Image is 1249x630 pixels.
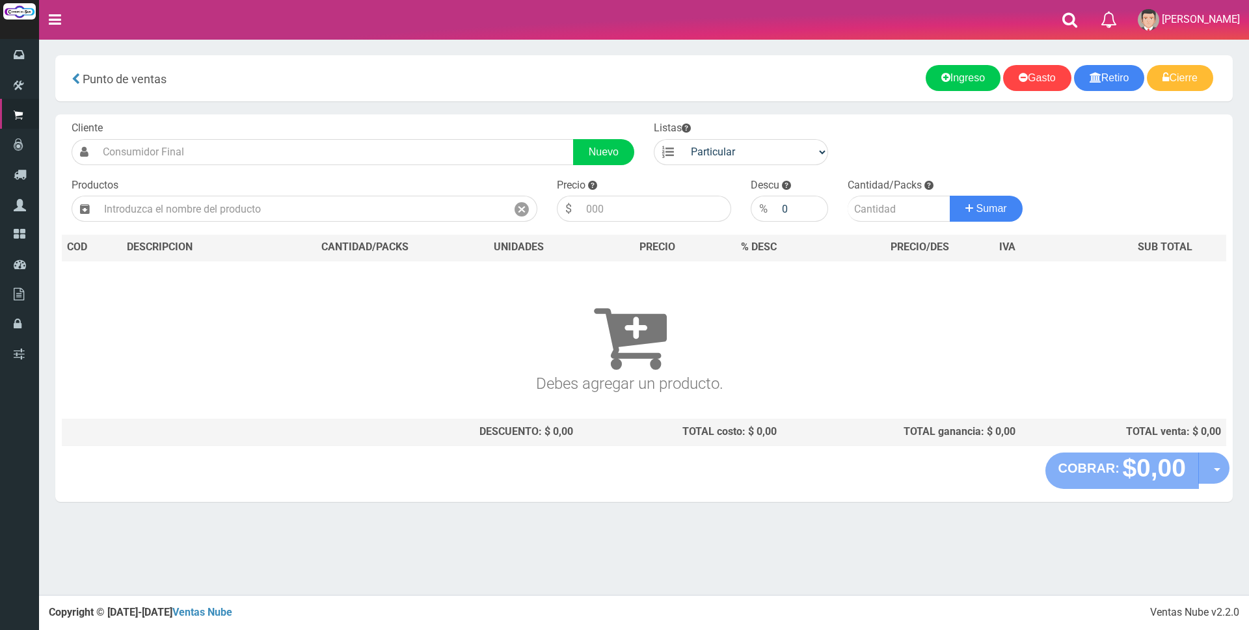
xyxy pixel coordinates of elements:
[1045,453,1200,489] button: COBRAR: $0,00
[172,606,232,618] a: Ventas Nube
[146,241,193,253] span: CRIPCION
[49,606,232,618] strong: Copyright © [DATE]-[DATE]
[1058,461,1120,475] strong: COBRAR:
[270,235,460,261] th: CANTIDAD/PACKS
[751,196,775,222] div: %
[580,196,731,222] input: 000
[1122,454,1186,482] strong: $0,00
[584,425,777,440] div: TOTAL costo: $ 0,00
[787,425,1015,440] div: TOTAL ganancia: $ 0,00
[891,241,949,253] span: PRECIO/DES
[573,139,634,165] a: Nuevo
[741,241,777,253] span: % DESC
[557,196,580,222] div: $
[950,196,1023,222] button: Sumar
[751,178,779,193] label: Descu
[1003,65,1071,91] a: Gasto
[926,65,1001,91] a: Ingreso
[96,139,574,165] input: Consumidor Final
[654,121,691,136] label: Listas
[1150,605,1239,620] div: Ventas Nube v2.2.0
[1026,425,1221,440] div: TOTAL venta: $ 0,00
[639,240,675,255] span: PRECIO
[67,280,1192,392] h3: Debes agregar un producto.
[275,425,573,440] div: DESCUENTO: $ 0,00
[98,196,507,222] input: Introduzca el nombre del producto
[72,121,103,136] label: Cliente
[976,203,1007,214] span: Sumar
[1074,65,1145,91] a: Retiro
[62,235,122,261] th: COD
[1138,240,1192,255] span: SUB TOTAL
[460,235,578,261] th: UNIDADES
[775,196,828,222] input: 000
[557,178,585,193] label: Precio
[1138,9,1159,31] img: User Image
[1147,65,1213,91] a: Cierre
[122,235,270,261] th: DES
[999,241,1015,253] span: IVA
[3,3,36,20] img: Logo grande
[848,178,922,193] label: Cantidad/Packs
[83,72,167,86] span: Punto de ventas
[72,178,118,193] label: Productos
[848,196,950,222] input: Cantidad
[1162,13,1240,25] span: [PERSON_NAME]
